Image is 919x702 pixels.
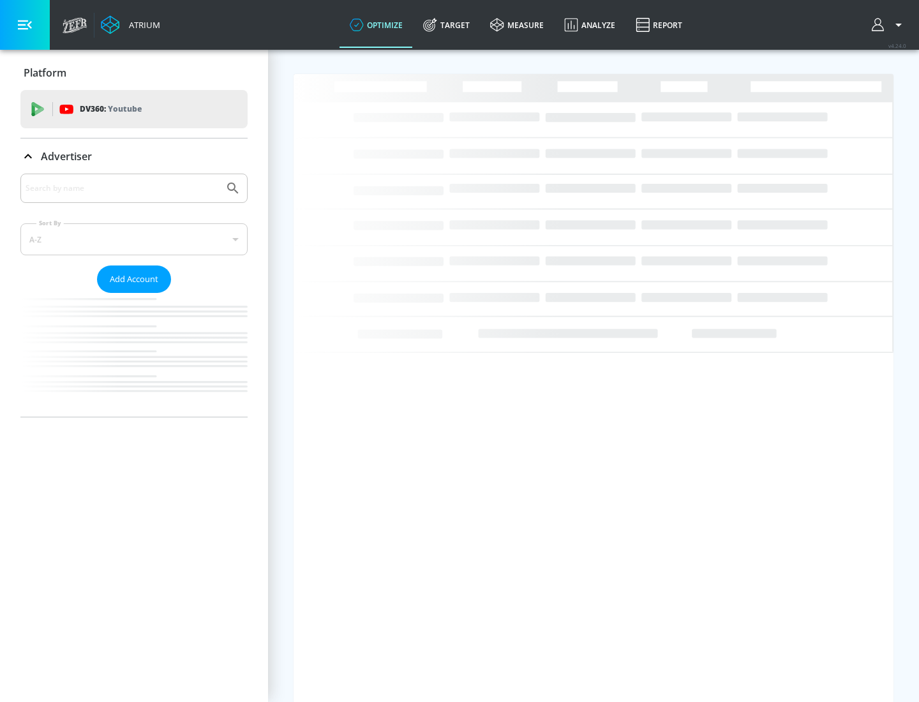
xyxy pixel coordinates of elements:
[20,293,248,417] nav: list of Advertiser
[625,2,692,48] a: Report
[110,272,158,287] span: Add Account
[20,55,248,91] div: Platform
[413,2,480,48] a: Target
[101,15,160,34] a: Atrium
[888,42,906,49] span: v 4.24.0
[124,19,160,31] div: Atrium
[97,265,171,293] button: Add Account
[41,149,92,163] p: Advertiser
[340,2,413,48] a: optimize
[20,223,248,255] div: A-Z
[20,174,248,417] div: Advertiser
[20,90,248,128] div: DV360: Youtube
[36,219,64,227] label: Sort By
[26,180,219,197] input: Search by name
[20,138,248,174] div: Advertiser
[480,2,554,48] a: measure
[108,102,142,116] p: Youtube
[80,102,142,116] p: DV360:
[554,2,625,48] a: Analyze
[24,66,66,80] p: Platform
